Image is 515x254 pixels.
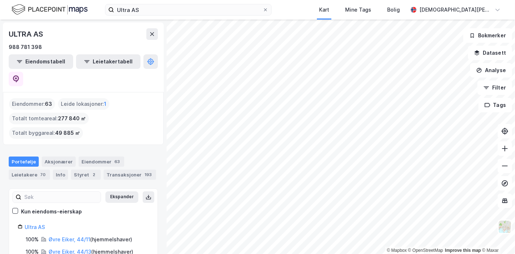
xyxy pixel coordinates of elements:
[12,3,88,16] img: logo.f888ab2527a4732fd821a326f86c7f29.svg
[9,113,89,124] div: Totalt tomteareal :
[9,28,44,40] div: ULTRA AS
[53,170,68,180] div: Info
[9,54,73,69] button: Eiendomstabell
[71,170,101,180] div: Styret
[479,219,515,254] div: Kontrollprogram for chat
[39,171,47,178] div: 70
[345,5,371,14] div: Mine Tags
[9,157,39,167] div: Portefølje
[25,224,45,230] a: Ultra AS
[55,129,80,137] span: 49 885 ㎡
[445,248,481,253] a: Improve this map
[319,5,329,14] div: Kart
[21,192,101,203] input: Søk
[21,207,82,216] div: Kun eiendoms-eierskap
[26,235,39,244] div: 100%
[468,46,512,60] button: Datasett
[419,5,492,14] div: [DEMOGRAPHIC_DATA][PERSON_NAME]
[76,54,141,69] button: Leietakertabell
[477,80,512,95] button: Filter
[105,191,138,203] button: Ekspander
[9,170,50,180] div: Leietakere
[91,171,98,178] div: 2
[387,248,407,253] a: Mapbox
[114,4,263,15] input: Søk på adresse, matrikkel, gårdeiere, leietakere eller personer
[104,100,106,108] span: 1
[478,98,512,112] button: Tags
[479,219,515,254] iframe: Chat Widget
[9,98,55,110] div: Eiendommer :
[470,63,512,78] button: Analyse
[45,100,52,108] span: 63
[58,114,86,123] span: 277 840 ㎡
[79,157,124,167] div: Eiendommer
[408,248,443,253] a: OpenStreetMap
[58,98,109,110] div: Leide lokasjoner :
[143,171,153,178] div: 193
[9,127,83,139] div: Totalt byggareal :
[49,236,90,242] a: Øvre Eiker, 44/11
[104,170,156,180] div: Transaksjoner
[42,157,76,167] div: Aksjonærer
[113,158,121,165] div: 63
[49,235,132,244] div: ( hjemmelshaver )
[9,43,42,51] div: 988 781 398
[463,28,512,43] button: Bokmerker
[387,5,400,14] div: Bolig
